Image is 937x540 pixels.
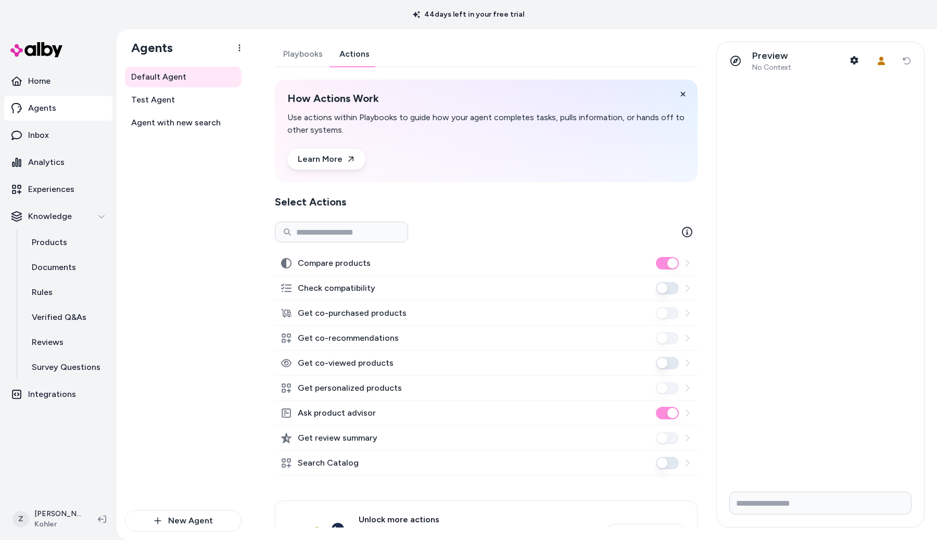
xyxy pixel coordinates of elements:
[4,123,112,148] a: Inbox
[21,330,112,355] a: Reviews
[21,305,112,330] a: Verified Q&As
[298,257,371,269] label: Compare products
[28,183,74,196] p: Experiences
[298,357,394,369] label: Get co-viewed products
[125,510,242,532] button: New Agent
[131,117,221,129] span: Agent with new search
[125,112,242,133] a: Agent with new search
[28,75,50,87] p: Home
[28,156,65,169] p: Analytics
[28,210,72,223] p: Knowledge
[12,511,29,528] span: Z
[125,89,242,110] a: Test Agent
[32,236,67,249] p: Products
[287,111,685,136] p: Use actions within Playbooks to guide how your agent completes tasks, pulls information, or hands...
[32,336,64,349] p: Reviews
[275,42,331,67] a: Playbooks
[125,67,242,87] a: Default Agent
[4,204,112,229] button: Knowledge
[298,457,359,469] label: Search Catalog
[407,9,530,20] p: 44 days left in your free trial
[4,177,112,202] a: Experiences
[21,280,112,305] a: Rules
[21,355,112,380] a: Survey Questions
[298,432,377,444] label: Get review summary
[32,286,53,299] p: Rules
[28,102,56,114] p: Agents
[34,509,81,519] p: [PERSON_NAME]
[298,307,407,319] label: Get co-purchased products
[131,71,186,83] span: Default Agent
[131,94,175,106] span: Test Agent
[287,92,685,105] h2: How Actions Work
[298,407,376,419] label: Ask product advisor
[34,519,81,530] span: Kohler
[32,311,86,324] p: Verified Q&As
[10,42,62,57] img: alby Logo
[32,261,76,274] p: Documents
[359,513,595,526] span: Unlock more actions
[298,332,399,344] label: Get co-recommendations
[729,492,911,515] input: Write your prompt here
[21,230,112,255] a: Products
[287,149,365,170] a: Learn More
[4,150,112,175] a: Analytics
[28,388,76,401] p: Integrations
[752,50,791,62] p: Preview
[275,195,698,209] h2: Select Actions
[28,129,49,142] p: Inbox
[123,40,173,56] h1: Agents
[21,255,112,280] a: Documents
[4,69,112,94] a: Home
[298,282,375,294] label: Check compatibility
[32,361,100,374] p: Survey Questions
[298,382,402,394] label: Get personalized products
[752,63,791,72] span: No Context
[6,503,90,536] button: Z[PERSON_NAME]Kohler
[4,96,112,121] a: Agents
[331,42,378,67] a: Actions
[4,382,112,407] a: Integrations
